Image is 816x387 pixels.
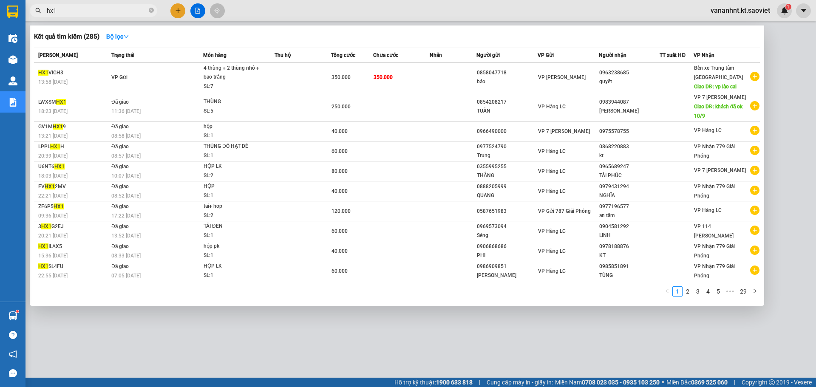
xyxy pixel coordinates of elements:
[99,30,136,43] button: Bộ lọcdown
[599,142,660,151] div: 0868220883
[374,74,393,80] span: 350.000
[41,223,51,229] span: HX1
[35,8,41,14] span: search
[660,52,686,58] span: TT xuất HĐ
[204,171,267,181] div: SL: 2
[750,146,759,155] span: plus-circle
[53,124,63,130] span: HX1
[111,233,141,239] span: 13:52 [DATE]
[149,8,154,13] span: close-circle
[538,228,566,234] span: VP Hàng LC
[204,131,267,141] div: SL: 1
[538,74,586,80] span: VP [PERSON_NAME]
[672,286,683,297] li: 1
[331,128,348,134] span: 40.000
[111,164,129,169] span: Đã giao
[204,262,267,271] div: HỘP LK
[123,34,129,40] span: down
[703,287,713,296] a: 4
[111,243,129,249] span: Đã giao
[599,262,660,271] div: 0985851891
[673,287,682,296] a: 1
[599,271,660,280] div: TÙNG
[38,273,68,279] span: 22:55 [DATE]
[477,171,537,180] div: THẮNG
[204,211,267,220] div: SL: 2
[694,94,746,100] span: VP 7 [PERSON_NAME]
[204,122,267,131] div: hộp
[599,251,660,260] div: KT
[723,286,737,297] span: •••
[204,162,267,171] div: HỘP LK
[331,168,348,174] span: 80.000
[9,369,17,377] span: message
[204,271,267,280] div: SL: 1
[538,248,566,254] span: VP Hàng LC
[477,222,537,231] div: 0969573094
[752,288,757,294] span: right
[111,144,129,150] span: Đã giao
[331,228,348,234] span: 60.000
[750,286,760,297] button: right
[54,164,65,169] span: HX1
[538,208,591,214] span: VP Gửi 787 Giải Phóng
[538,128,590,134] span: VP 7 [PERSON_NAME]
[38,153,68,159] span: 20:39 [DATE]
[331,104,351,110] span: 250.000
[430,52,442,58] span: Nhãn
[599,68,660,77] div: 0963238685
[599,107,660,116] div: [PERSON_NAME]
[204,182,267,191] div: HỘP
[477,251,537,260] div: PHI
[665,288,670,294] span: left
[694,84,737,90] span: Giao DĐ: vp lào cai
[331,188,348,194] span: 40.000
[331,248,348,254] span: 40.000
[38,122,109,131] div: GV1M 9
[477,107,537,116] div: TUẤN
[38,233,68,239] span: 20:21 [DATE]
[477,242,537,251] div: 0906868686
[662,286,672,297] li: Previous Page
[477,68,537,77] div: 0858047718
[750,186,759,195] span: plus-circle
[111,203,129,209] span: Đã giao
[54,203,64,209] span: HX1
[599,242,660,251] div: 0978188876
[750,166,759,175] span: plus-circle
[45,184,55,189] span: HX1
[538,148,566,154] span: VP Hàng LC
[538,52,554,58] span: VP Gửi
[111,184,129,189] span: Đã giao
[538,168,566,174] span: VP Hàng LC
[694,243,735,259] span: VP Nhận 779 Giải Phóng
[111,223,129,229] span: Đã giao
[693,287,703,296] a: 3
[149,7,154,15] span: close-circle
[694,144,735,159] span: VP Nhận 779 Giải Phóng
[204,191,267,201] div: SL: 1
[373,52,398,58] span: Chưa cước
[694,104,742,119] span: Giao DĐ: khách đã ok 10/9
[538,188,566,194] span: VP Hàng LC
[477,162,537,171] div: 0355995255
[38,243,48,249] span: HX1
[750,126,759,135] span: plus-circle
[599,151,660,160] div: kt
[750,226,759,235] span: plus-circle
[204,97,267,107] div: THÙNG
[477,191,537,200] div: QUANG
[38,242,109,251] div: ILAX5
[204,231,267,240] div: SL: 1
[599,222,660,231] div: 0904581292
[694,184,735,199] span: VP Nhận 779 Giải Phóng
[111,153,141,159] span: 08:57 [DATE]
[111,273,141,279] span: 07:05 [DATE]
[477,98,537,107] div: 0854208217
[477,262,537,271] div: 0986909851
[38,262,109,271] div: SL4FU
[694,167,746,173] span: VP 7 [PERSON_NAME]
[477,151,537,160] div: Trung
[38,108,68,114] span: 18:23 [DATE]
[694,263,735,279] span: VP Nhận 779 Giải Phóng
